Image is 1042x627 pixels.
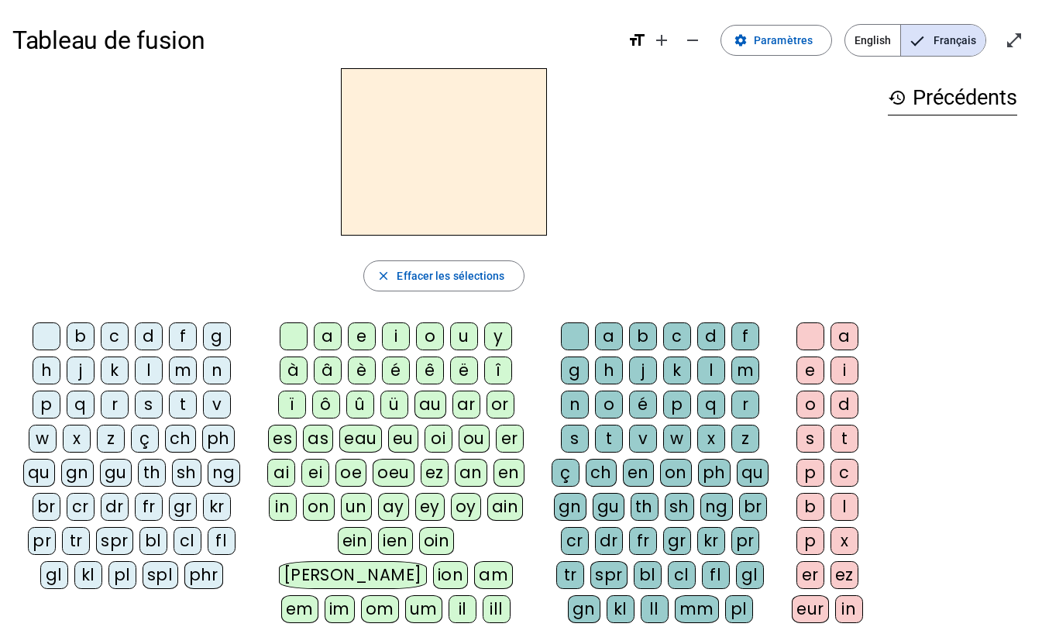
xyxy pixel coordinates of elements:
[378,527,413,555] div: ien
[641,595,669,623] div: ll
[697,527,725,555] div: kr
[459,425,490,453] div: ou
[734,33,748,47] mat-icon: settings
[888,81,1017,115] h3: Précédents
[646,25,677,56] button: Augmenter la taille de la police
[101,322,129,350] div: c
[607,595,634,623] div: kl
[268,425,297,453] div: es
[831,459,858,487] div: c
[493,459,524,487] div: en
[484,357,512,384] div: î
[346,391,374,419] div: û
[831,322,858,350] div: a
[999,25,1030,56] button: Entrer en plein écran
[131,425,159,453] div: ç
[652,31,671,50] mat-icon: add
[301,459,329,487] div: ei
[663,391,691,419] div: p
[552,459,579,487] div: ç
[737,459,769,487] div: qu
[280,357,308,384] div: à
[663,322,691,350] div: c
[63,425,91,453] div: x
[796,425,824,453] div: s
[595,357,623,384] div: h
[61,459,94,487] div: gn
[377,269,390,283] mat-icon: close
[844,24,986,57] mat-button-toggle-group: Language selection
[663,527,691,555] div: gr
[29,425,57,453] div: w
[660,459,692,487] div: on
[96,527,133,555] div: spr
[629,527,657,555] div: fr
[586,459,617,487] div: ch
[165,425,196,453] div: ch
[796,527,824,555] div: p
[590,561,628,589] div: spr
[101,357,129,384] div: k
[731,527,759,555] div: pr
[888,88,906,107] mat-icon: history
[629,391,657,419] div: é
[172,459,201,487] div: sh
[397,267,504,285] span: Effacer les sélections
[169,493,197,521] div: gr
[450,357,478,384] div: ë
[74,561,102,589] div: kl
[40,561,68,589] div: gl
[169,357,197,384] div: m
[796,391,824,419] div: o
[754,31,813,50] span: Paramètres
[1005,31,1023,50] mat-icon: open_in_full
[677,25,708,56] button: Diminuer la taille de la police
[388,425,418,453] div: eu
[382,322,410,350] div: i
[668,561,696,589] div: cl
[496,425,524,453] div: er
[135,391,163,419] div: s
[97,425,125,453] div: z
[901,25,985,56] span: Français
[415,493,445,521] div: ey
[725,595,753,623] div: pl
[23,459,55,487] div: qu
[731,425,759,453] div: z
[831,561,858,589] div: ez
[67,493,95,521] div: cr
[378,493,409,521] div: ay
[796,493,824,521] div: b
[414,391,446,419] div: au
[208,459,240,487] div: ng
[405,595,442,623] div: um
[720,25,832,56] button: Paramètres
[831,527,858,555] div: x
[697,357,725,384] div: l
[561,527,589,555] div: cr
[33,357,60,384] div: h
[683,31,702,50] mat-icon: remove
[796,561,824,589] div: er
[731,357,759,384] div: m
[108,561,136,589] div: pl
[202,425,235,453] div: ph
[419,527,455,555] div: oin
[373,459,414,487] div: oeu
[341,493,372,521] div: un
[702,561,730,589] div: fl
[796,357,824,384] div: e
[556,561,584,589] div: tr
[314,357,342,384] div: â
[62,527,90,555] div: tr
[831,391,858,419] div: d
[139,527,167,555] div: bl
[135,493,163,521] div: fr
[303,493,335,521] div: on
[433,561,469,589] div: ion
[568,595,600,623] div: gn
[281,595,318,623] div: em
[67,322,95,350] div: b
[831,357,858,384] div: i
[203,357,231,384] div: n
